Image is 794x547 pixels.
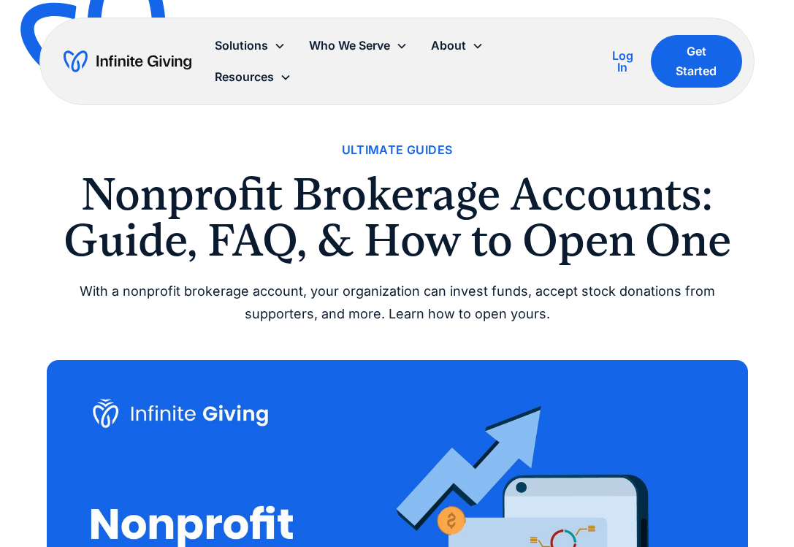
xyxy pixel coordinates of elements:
[203,61,303,93] div: Resources
[64,50,191,73] a: home
[309,36,390,56] div: Who We Serve
[431,36,466,56] div: About
[651,35,742,88] a: Get Started
[606,50,639,73] div: Log In
[47,172,748,263] h1: Nonprofit Brokerage Accounts: Guide, FAQ, & How to Open One
[297,30,419,61] div: Who We Serve
[419,30,495,61] div: About
[606,47,639,76] a: Log In
[47,280,748,325] div: With a nonprofit brokerage account, your organization can invest funds, accept stock donations fr...
[203,30,297,61] div: Solutions
[215,67,274,87] div: Resources
[215,36,268,56] div: Solutions
[342,140,453,160] a: Ultimate Guides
